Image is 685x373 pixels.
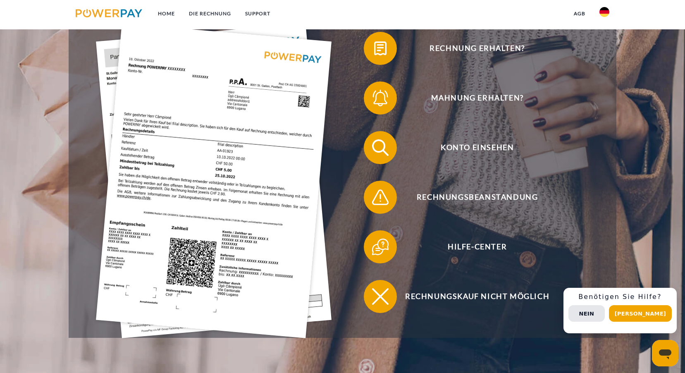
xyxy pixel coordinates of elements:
a: agb [567,6,592,21]
img: qb_bill.svg [370,38,391,59]
span: Mahnung erhalten? [376,81,578,115]
button: Rechnungskauf nicht möglich [364,280,579,313]
button: Mahnung erhalten? [364,81,579,115]
img: single_invoice_powerpay_de.jpg [96,23,332,338]
img: qb_close.svg [370,286,391,307]
img: qb_bell.svg [370,88,391,108]
img: qb_help.svg [370,237,391,257]
span: Rechnung erhalten? [376,32,578,65]
div: Schnellhilfe [563,288,677,333]
span: Rechnungskauf nicht möglich [376,280,578,313]
img: qb_warning.svg [370,187,391,208]
a: DIE RECHNUNG [182,6,238,21]
span: Rechnungsbeanstandung [376,181,578,214]
h3: Benötigen Sie Hilfe? [568,293,672,301]
span: Konto einsehen [376,131,578,164]
a: SUPPORT [238,6,277,21]
iframe: Schaltfläche zum Öffnen des Messaging-Fensters [652,340,678,366]
button: Nein [568,305,605,322]
button: Hilfe-Center [364,230,579,263]
img: qb_search.svg [370,137,391,158]
button: [PERSON_NAME] [609,305,672,322]
button: Rechnung erhalten? [364,32,579,65]
a: Home [151,6,182,21]
img: logo-powerpay.svg [76,9,142,17]
span: Hilfe-Center [376,230,578,263]
button: Rechnungsbeanstandung [364,181,579,214]
button: Konto einsehen [364,131,579,164]
img: de [599,7,609,17]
